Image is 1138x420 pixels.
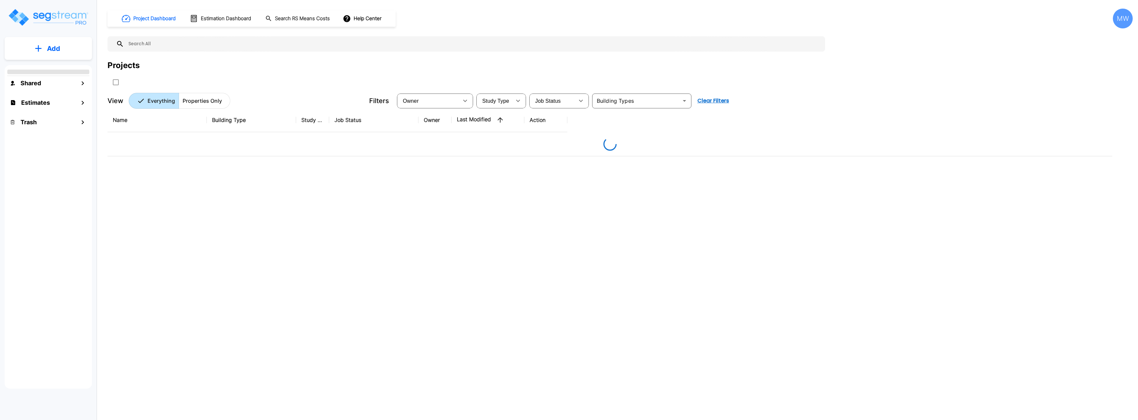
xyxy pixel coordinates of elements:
button: Search RS Means Costs [263,12,333,25]
th: Job Status [329,108,418,132]
button: Everything [129,93,179,109]
th: Building Type [207,108,296,132]
button: Help Center [341,12,384,25]
p: Add [47,44,60,54]
h1: Estimation Dashboard [201,15,251,22]
h1: Project Dashboard [133,15,176,22]
button: Add [5,39,92,58]
div: Platform [129,93,230,109]
p: Filters [369,96,389,106]
button: Clear Filters [695,94,732,107]
input: Building Types [594,96,678,105]
div: MW [1113,9,1133,28]
th: Action [524,108,567,132]
div: Projects [108,59,140,71]
th: Owner [418,108,452,132]
p: Everything [148,97,175,105]
th: Last Modified [452,108,524,132]
span: Study Type [482,98,509,104]
p: Properties Only [183,97,222,105]
h1: Trash [21,118,37,127]
div: Select [478,92,511,110]
th: Name [108,108,207,132]
input: Search All [124,36,822,52]
button: Open [680,96,689,105]
h1: Shared [21,79,41,88]
button: Estimation Dashboard [187,12,255,25]
button: Project Dashboard [119,11,179,26]
span: Owner [403,98,419,104]
h1: Search RS Means Costs [275,15,330,22]
button: SelectAll [109,76,122,89]
button: Properties Only [179,93,230,109]
span: Job Status [535,98,561,104]
th: Study Type [296,108,329,132]
h1: Estimates [21,98,50,107]
div: Select [398,92,459,110]
img: Logo [8,8,89,27]
p: View [108,96,123,106]
div: Select [531,92,574,110]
